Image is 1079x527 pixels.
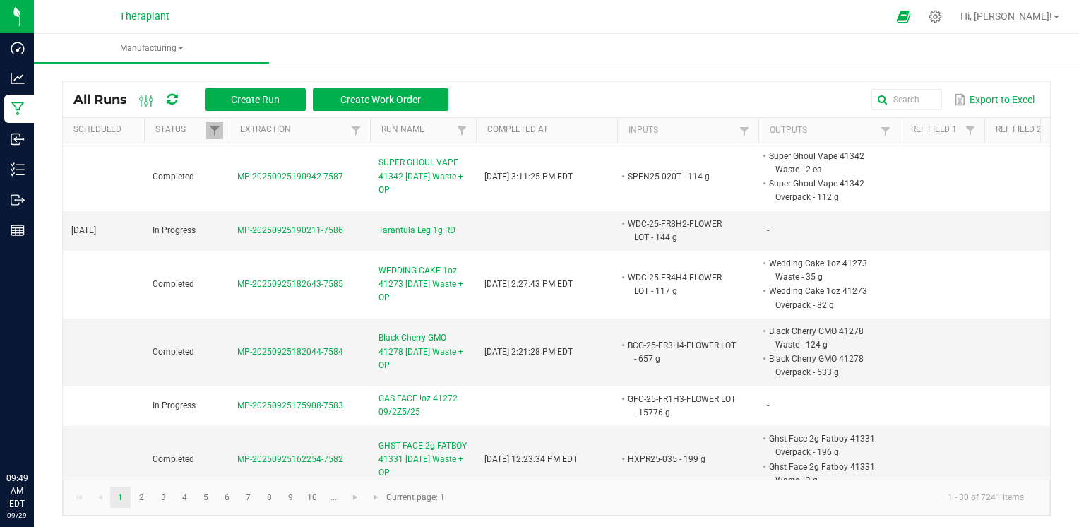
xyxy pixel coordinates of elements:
[153,347,194,357] span: Completed
[926,10,944,23] div: Manage settings
[371,492,382,503] span: Go to the last page
[153,172,194,182] span: Completed
[626,217,737,244] li: WDC-25-FR8H2-FLOWER LOT - 144 g
[626,271,737,298] li: WDC-25-FR4H4-FLOWER LOT - 117 g
[155,124,205,136] a: StatusSortable
[487,124,612,136] a: Completed AtSortable
[484,454,578,464] span: [DATE] 12:23:34 PM EDT
[381,124,453,136] a: Run NameSortable
[767,177,878,204] li: Super Ghoul Vape 41342 Overpack - 112 g
[323,487,344,508] a: Page 11
[340,94,421,105] span: Create Work Order
[11,71,25,85] inline-svg: Analytics
[350,492,361,503] span: Go to the next page
[950,88,1038,112] button: Export to Excel
[767,352,878,379] li: Black Cherry GMO 41278 Overpack - 533 g
[6,472,28,510] p: 09:49 AM EDT
[237,225,343,235] span: MP-20250925190211-7586
[238,487,258,508] a: Page 7
[767,149,878,177] li: Super Ghoul Vape 41342 Waste - 2 ea
[366,487,386,508] a: Go to the last page
[736,122,753,140] a: Filter
[110,487,131,508] a: Page 1
[877,122,894,140] a: Filter
[11,223,25,237] inline-svg: Reports
[131,487,152,508] a: Page 2
[962,122,979,139] a: Filter
[205,88,306,111] button: Create Run
[960,11,1052,22] span: Hi, [PERSON_NAME]!
[119,11,169,23] span: Theraplant
[626,170,737,184] li: SPEN25-020T - 114 g
[484,279,573,289] span: [DATE] 2:27:43 PM EDT
[231,94,280,105] span: Create Run
[378,156,467,197] span: SUPER GHOUL VAPE 41342 [DATE] Waste + OP
[217,487,237,508] a: Page 6
[617,118,758,143] th: Inputs
[767,432,878,459] li: Ghst Face 2g Fatboy 41331 Overpack - 196 g
[280,487,301,508] a: Page 9
[378,439,467,480] span: GHST FACE 2g FATBOY 41331 [DATE] Waste + OP
[484,172,573,182] span: [DATE] 3:11:25 PM EDT
[758,118,900,143] th: Outputs
[73,88,459,112] div: All Runs
[11,162,25,177] inline-svg: Inventory
[378,224,455,237] span: Tarantula Leg 1g RD
[453,486,1035,509] kendo-pager-info: 1 - 30 of 7241 items
[34,34,269,64] a: Manufacturing
[378,264,467,305] span: WEDDING CAKE 1oz 41273 [DATE] Waste + OP
[206,122,223,139] a: Filter
[996,124,1046,136] a: Ref Field 2Sortable
[626,452,737,466] li: HXPR25-035 - 199 g
[196,487,216,508] a: Page 5
[237,454,343,464] span: MP-20250925162254-7582
[302,487,323,508] a: Page 10
[259,487,280,508] a: Page 8
[42,412,59,429] iframe: Resource center unread badge
[758,386,900,426] td: -
[11,193,25,207] inline-svg: Outbound
[767,460,878,487] li: Ghst Face 2g Fatboy 41331 Waste - 3 g
[347,122,364,139] a: Filter
[11,132,25,146] inline-svg: Inbound
[6,510,28,521] p: 09/29
[11,102,25,116] inline-svg: Manufacturing
[378,392,467,419] span: GAS FACE !oz 41272 09/2Z5/25
[871,89,942,110] input: Search
[767,256,878,284] li: Wedding Cake 1oz 41273 Waste - 35 g
[11,41,25,55] inline-svg: Dashboard
[237,279,343,289] span: MP-20250925182643-7585
[240,124,347,136] a: ExtractionSortable
[237,347,343,357] span: MP-20250925182044-7584
[237,172,343,182] span: MP-20250925190942-7587
[237,401,343,410] span: MP-20250925175908-7583
[153,225,196,235] span: In Progress
[888,3,919,30] span: Open Ecommerce Menu
[14,414,56,456] iframe: Resource center
[626,392,737,420] li: GFC-25-FR1H3-FLOWER LOT - 15776 g
[767,284,878,312] li: Wedding Cake 1oz 41273 Overpack - 82 g
[174,487,195,508] a: Page 4
[153,401,196,410] span: In Progress
[153,487,174,508] a: Page 3
[71,225,96,235] span: [DATE]
[345,487,366,508] a: Go to the next page
[453,122,470,139] a: Filter
[313,88,448,111] button: Create Work Order
[153,454,194,464] span: Completed
[484,347,573,357] span: [DATE] 2:21:28 PM EDT
[758,211,900,251] td: -
[73,124,138,136] a: ScheduledSortable
[63,480,1050,516] kendo-pager: Current page: 1
[34,42,269,54] span: Manufacturing
[378,331,467,372] span: Black Cherry GMO 41278 [DATE] Waste + OP
[626,338,737,366] li: BCG-25-FR3H4-FLOWER LOT - 657 g
[153,279,194,289] span: Completed
[911,124,961,136] a: Ref Field 1Sortable
[767,324,878,352] li: Black Cherry GMO 41278 Waste - 124 g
